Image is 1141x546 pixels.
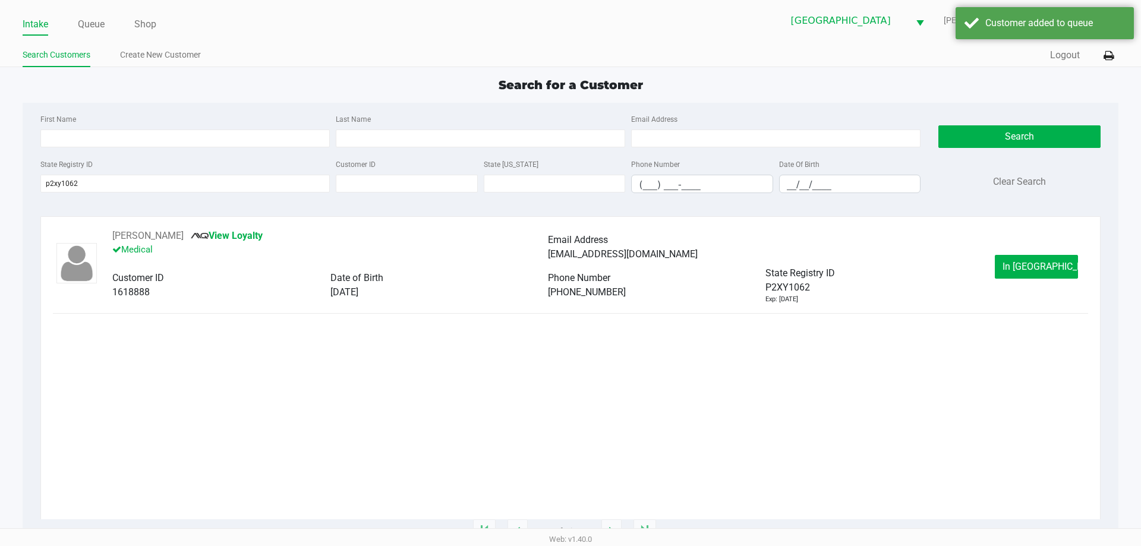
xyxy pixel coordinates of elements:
[549,535,592,544] span: Web: v1.40.0
[540,525,590,537] span: 1 - 1 of 1 items
[23,16,48,33] a: Intake
[780,175,921,194] input: Format: MM/DD/YYYY
[508,519,528,543] app-submit-button: Previous
[112,286,150,298] span: 1618888
[632,175,773,194] input: Format: (999) 999-9999
[336,159,376,170] label: Customer ID
[993,175,1046,189] button: Clear Search
[484,159,538,170] label: State [US_STATE]
[120,48,201,62] a: Create New Customer
[765,267,835,279] span: State Registry ID
[548,272,610,283] span: Phone Number
[779,159,819,170] label: Date Of Birth
[938,125,1100,148] button: Search
[548,248,698,260] span: [EMAIL_ADDRESS][DOMAIN_NAME]
[112,229,184,243] button: See customer info
[548,234,608,245] span: Email Address
[473,519,496,543] app-submit-button: Move to first page
[499,78,643,92] span: Search for a Customer
[633,519,656,543] app-submit-button: Move to last page
[631,114,677,125] label: Email Address
[779,175,921,193] kendo-maskedtextbox: Format: MM/DD/YYYY
[23,48,90,62] a: Search Customers
[985,16,1125,30] div: Customer added to queue
[909,7,931,34] button: Select
[191,230,263,241] a: View Loyalty
[134,16,156,33] a: Shop
[336,114,371,125] label: Last Name
[1050,48,1080,62] button: Logout
[601,519,622,543] app-submit-button: Next
[765,295,798,305] div: Exp: [DATE]
[330,272,383,283] span: Date of Birth
[78,16,105,33] a: Queue
[112,272,164,283] span: Customer ID
[765,280,810,295] span: P2XY1062
[112,243,547,257] p: Medical
[330,286,358,298] span: [DATE]
[631,175,773,193] kendo-maskedtextbox: Format: (999) 999-9999
[40,159,93,170] label: State Registry ID
[995,255,1078,279] button: In [GEOGRAPHIC_DATA]
[631,159,680,170] label: Phone Number
[548,286,626,298] span: [PHONE_NUMBER]
[791,14,902,28] span: [GEOGRAPHIC_DATA]
[944,14,1055,27] span: [PERSON_NAME]-TILL4
[40,114,76,125] label: First Name
[1003,261,1102,272] span: In [GEOGRAPHIC_DATA]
